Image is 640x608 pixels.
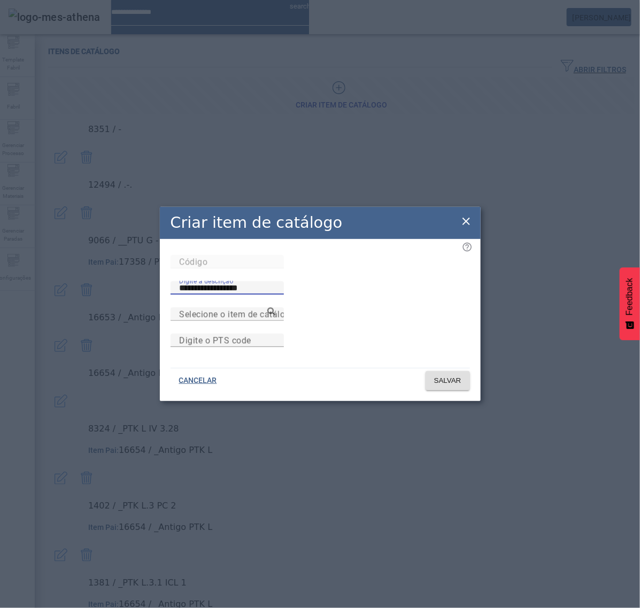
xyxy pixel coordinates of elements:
[625,278,635,315] span: Feedback
[171,371,226,390] button: CANCELAR
[620,267,640,340] button: Feedback - Mostrar pesquisa
[171,211,343,234] h2: Criar item de catálogo
[179,375,217,386] span: CANCELAR
[179,309,310,319] mat-label: Selecione o item de catálogo pai
[434,375,461,386] span: SALVAR
[426,371,470,390] button: SALVAR
[179,277,233,284] mat-label: Digite a descrição
[179,308,275,321] input: Number
[179,335,251,345] mat-label: Digite o PTS code
[179,257,207,267] mat-label: Código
